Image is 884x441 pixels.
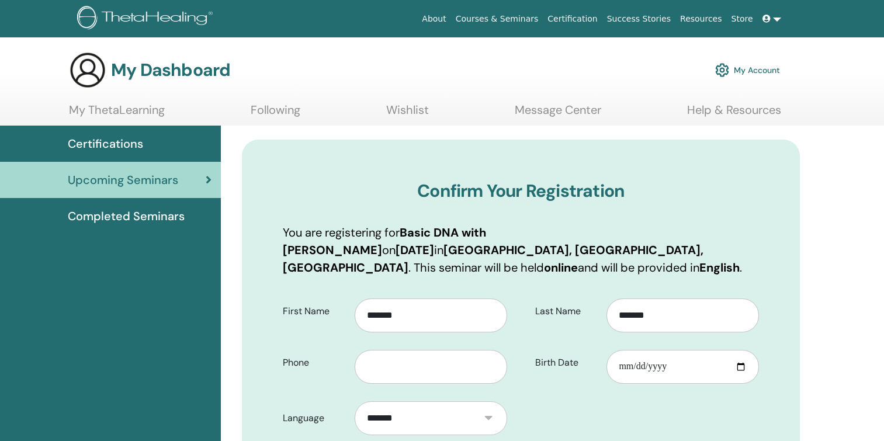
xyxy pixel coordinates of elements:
[544,260,578,275] b: online
[386,103,429,126] a: Wishlist
[715,57,780,83] a: My Account
[77,6,217,32] img: logo.png
[274,407,355,429] label: Language
[274,300,355,322] label: First Name
[68,207,185,225] span: Completed Seminars
[111,60,230,81] h3: My Dashboard
[417,8,450,30] a: About
[69,103,165,126] a: My ThetaLearning
[687,103,781,126] a: Help & Resources
[675,8,727,30] a: Resources
[396,242,434,258] b: [DATE]
[451,8,543,30] a: Courses & Seminars
[283,224,759,276] p: You are registering for on in . This seminar will be held and will be provided in .
[602,8,675,30] a: Success Stories
[526,352,607,374] label: Birth Date
[515,103,601,126] a: Message Center
[283,242,703,275] b: [GEOGRAPHIC_DATA], [GEOGRAPHIC_DATA], [GEOGRAPHIC_DATA]
[68,135,143,152] span: Certifications
[727,8,758,30] a: Store
[68,171,178,189] span: Upcoming Seminars
[543,8,602,30] a: Certification
[699,260,740,275] b: English
[69,51,106,89] img: generic-user-icon.jpg
[274,352,355,374] label: Phone
[526,300,607,322] label: Last Name
[283,180,759,202] h3: Confirm Your Registration
[715,60,729,80] img: cog.svg
[251,103,300,126] a: Following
